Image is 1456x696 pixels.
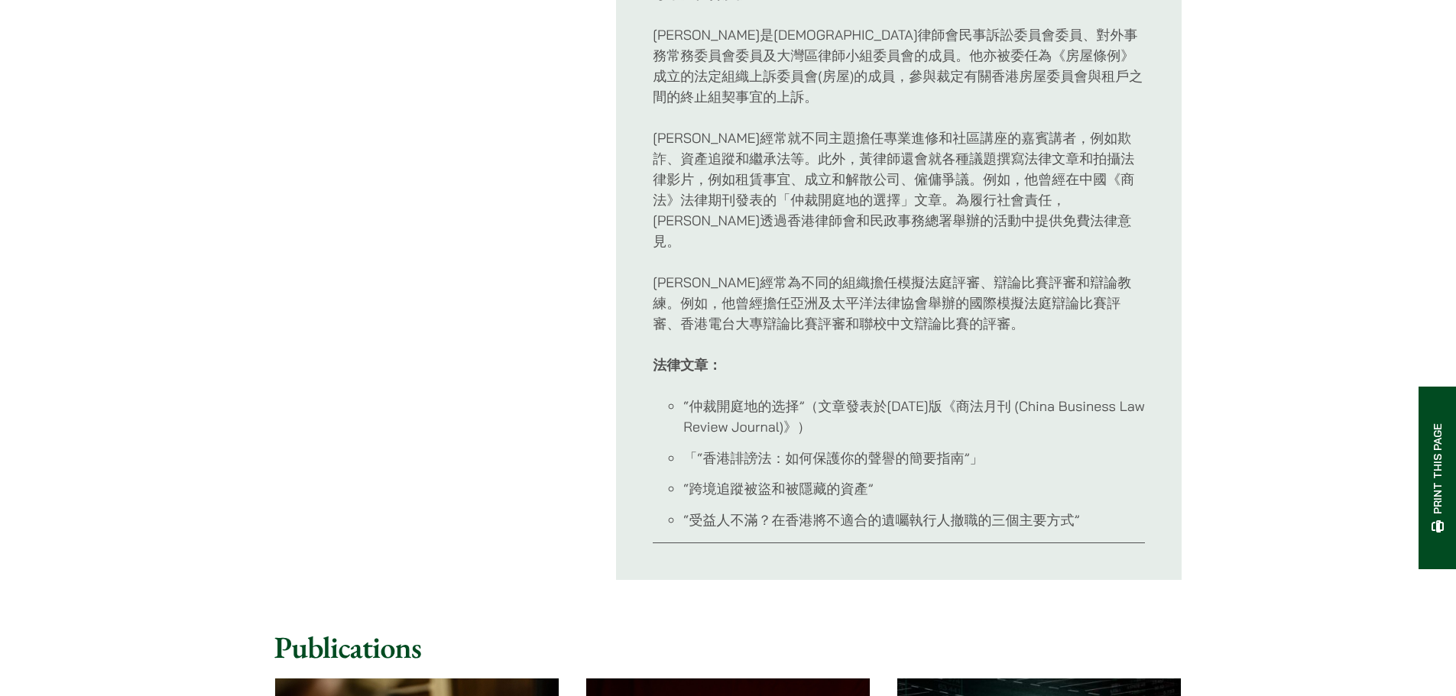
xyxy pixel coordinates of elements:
[653,128,1145,251] p: [PERSON_NAME]經常就不同主題擔任專業進修和社區講座的嘉賓講者，例如欺詐、資產追蹤和繼承法等。此外，黃律師還會就各種議題撰寫法律文章和拍攝法律影片，例如租賃事宜、成立和解散公司、僱傭爭...
[683,448,1145,468] li: 「“香港誹謗法：如何保護你的聲譽的簡要指南”」
[274,629,1182,665] h2: Publications
[653,272,1145,334] p: [PERSON_NAME]經常為不同的組織擔任模擬法庭評審、辯論比賽評審和辯論教練。例如，他曾經擔任亞洲及太平洋法律協會舉辦的國際模擬法庭辯論比賽評審、香港電台大專辯論比賽評審和聯校中文辯論比賽...
[683,396,1145,437] li: “仲裁開庭地的选择”（文章發表於[DATE]版《商法月刊 (China Business Law Review Journal)》）
[683,478,1145,499] li: “跨境追蹤被盜和被隱藏的資產”
[683,510,1145,530] li: “受益人不滿？在香港將不適合的遺囑執行人撤職的三個主要方式”
[653,24,1145,107] p: [PERSON_NAME]是[DEMOGRAPHIC_DATA]律師會民事訴訟委員會委員、對外事務常務委員會委員及大灣區律師小組委員會的成員。他亦被委任為《房屋條例》成立的法定組織上訴委員會(房...
[653,356,722,374] strong: 法律文章：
